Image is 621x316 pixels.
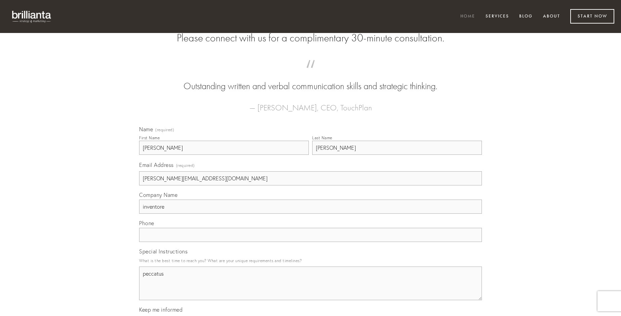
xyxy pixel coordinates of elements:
textarea: peccatus [139,267,482,300]
p: What is the best time to reach you? What are your unique requirements and timelines? [139,256,482,265]
a: Services [481,11,513,22]
span: Email Address [139,162,174,168]
span: Company Name [139,191,177,198]
span: Phone [139,220,154,226]
blockquote: Outstanding written and verbal communication skills and strategic thinking. [150,67,471,93]
figcaption: — [PERSON_NAME], CEO, TouchPlan [150,93,471,114]
span: “ [150,67,471,80]
a: Start Now [570,9,614,24]
div: Last Name [312,135,332,140]
span: Name [139,126,153,133]
div: First Name [139,135,160,140]
span: (required) [176,161,195,170]
img: brillianta - research, strategy, marketing [7,7,57,26]
h2: Please connect with us for a complimentary 30-minute consultation. [139,32,482,44]
span: Special Instructions [139,248,188,255]
a: Blog [515,11,537,22]
span: (required) [155,128,174,132]
a: About [539,11,565,22]
a: Home [456,11,480,22]
span: Keep me informed [139,306,182,313]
